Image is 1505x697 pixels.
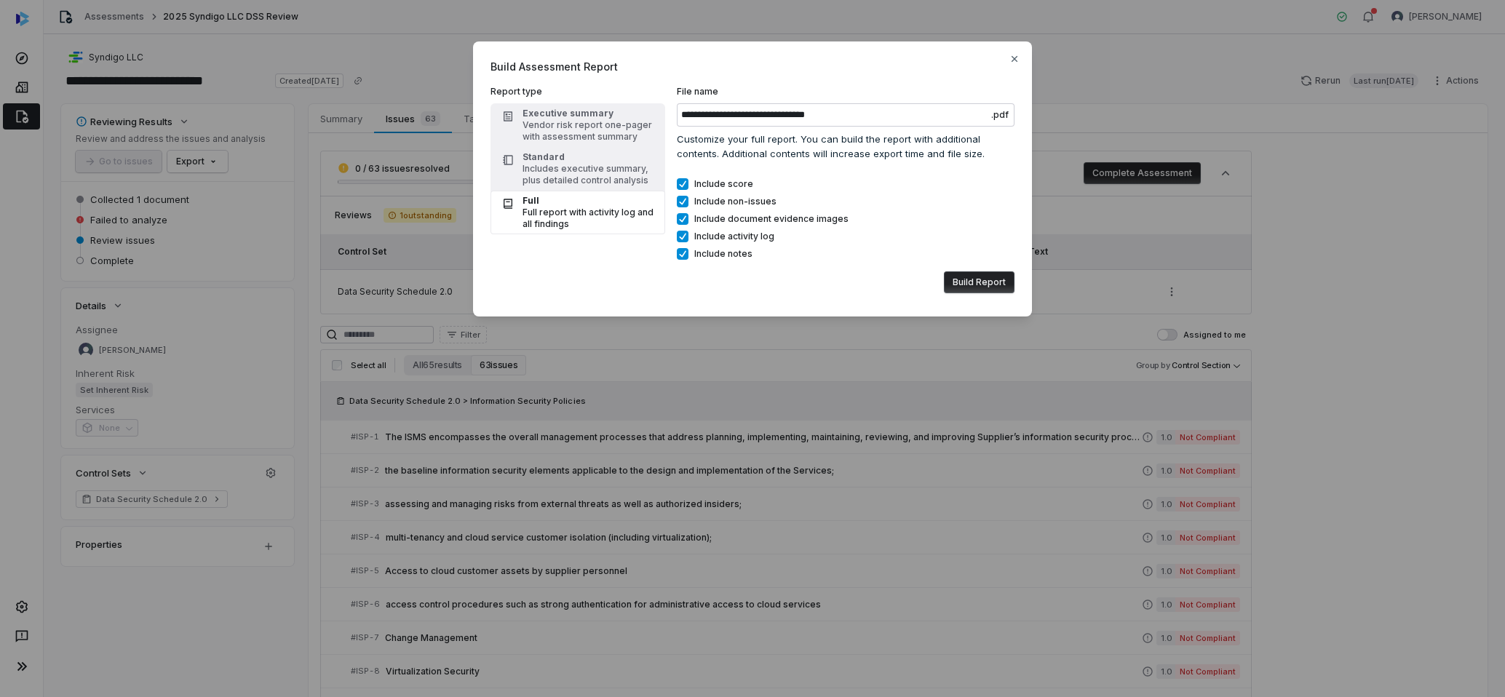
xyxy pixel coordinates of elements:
[491,59,1014,74] span: Build Assessment Report
[677,196,688,207] button: Include non-issues
[677,178,688,190] button: Include score
[694,178,753,190] span: Include score
[694,196,777,207] span: Include non-issues
[694,231,774,242] span: Include activity log
[677,86,1014,127] label: File name
[491,86,665,97] label: Report type
[523,108,656,119] div: Executive summary
[991,109,1009,121] span: .pdf
[523,151,656,163] div: Standard
[677,132,1014,172] div: Customize your full report. You can build the report with additional contents. Additional content...
[677,231,688,242] button: Include activity log
[523,119,656,143] div: Vendor risk report one-pager with assessment summary
[523,163,656,186] div: Includes executive summary, plus detailed control analysis
[523,207,656,230] div: Full report with activity log and all findings
[677,248,688,260] button: Include notes
[694,213,849,225] span: Include document evidence images
[523,195,656,207] div: Full
[694,248,752,260] span: Include notes
[677,213,688,225] button: Include document evidence images
[944,271,1014,293] button: Build Report
[677,103,1014,127] input: File name.pdf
